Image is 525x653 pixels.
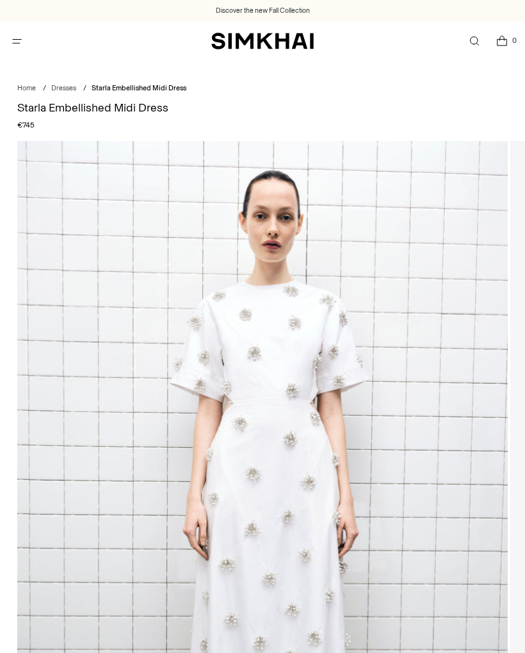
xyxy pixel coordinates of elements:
a: SIMKHAI [211,32,314,51]
a: Open search modal [461,28,487,54]
button: Open menu modal [4,28,30,54]
nav: breadcrumbs [17,83,508,94]
a: Discover the new Fall Collection [216,6,310,16]
a: Open cart modal [489,28,515,54]
span: 0 [508,35,520,46]
a: Dresses [51,84,76,92]
a: Home [17,84,36,92]
div: / [83,83,86,94]
span: €745 [17,119,35,131]
span: Starla Embellished Midi Dress [92,84,186,92]
h1: Starla Embellished Midi Dress [17,102,508,113]
div: / [43,83,46,94]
